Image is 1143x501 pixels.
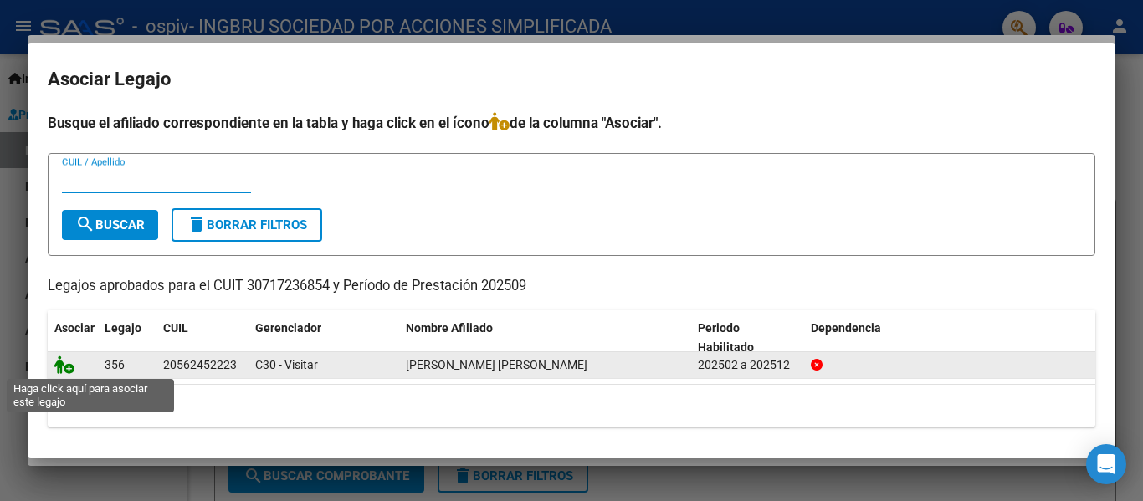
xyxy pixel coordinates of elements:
[187,214,207,234] mat-icon: delete
[48,276,1095,297] p: Legajos aprobados para el CUIT 30717236854 y Período de Prestación 202509
[1086,444,1126,484] div: Open Intercom Messenger
[249,310,399,366] datatable-header-cell: Gerenciador
[105,358,125,371] span: 356
[406,358,587,371] span: SCALA IMBARRATA GIOVANNI LORENZO
[75,214,95,234] mat-icon: search
[698,355,797,375] div: 202502 a 202512
[163,355,237,375] div: 20562452223
[48,385,1095,427] div: 1 registros
[48,112,1095,134] h4: Busque el afiliado correspondiente en la tabla y haga click en el ícono de la columna "Asociar".
[406,321,493,335] span: Nombre Afiliado
[48,310,98,366] datatable-header-cell: Asociar
[255,321,321,335] span: Gerenciador
[62,210,158,240] button: Buscar
[187,217,307,233] span: Borrar Filtros
[163,321,188,335] span: CUIL
[48,64,1095,95] h2: Asociar Legajo
[172,208,322,242] button: Borrar Filtros
[698,321,754,354] span: Periodo Habilitado
[811,321,881,335] span: Dependencia
[804,310,1096,366] datatable-header-cell: Dependencia
[255,358,318,371] span: C30 - Visitar
[691,310,804,366] datatable-header-cell: Periodo Habilitado
[98,310,156,366] datatable-header-cell: Legajo
[75,217,145,233] span: Buscar
[399,310,691,366] datatable-header-cell: Nombre Afiliado
[54,321,95,335] span: Asociar
[105,321,141,335] span: Legajo
[156,310,249,366] datatable-header-cell: CUIL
